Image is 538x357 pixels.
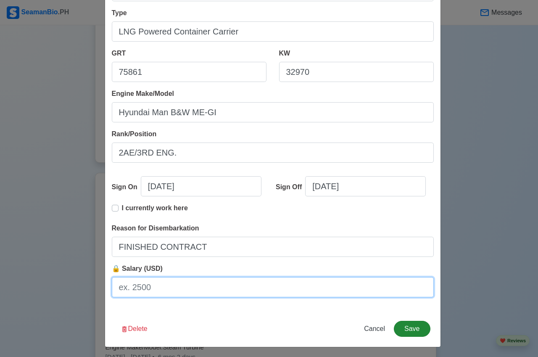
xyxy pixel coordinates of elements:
span: Rank/Position [112,130,157,138]
span: Type [112,9,127,16]
input: Ex. Man B&W MC [112,102,434,122]
span: KW [279,50,290,57]
input: 8000 [279,62,434,82]
span: Cancel [364,325,385,332]
div: Sign Off [276,182,305,192]
button: Delete [115,321,153,337]
input: Your reason for disembarkation... [112,237,434,257]
button: Save [394,321,430,337]
span: GRT [112,50,126,57]
span: Reason for Disembarkation [112,225,199,232]
p: I currently work here [122,203,188,213]
span: 🔒 Salary (USD) [112,265,163,272]
button: Cancel [359,321,390,337]
input: 33922 [112,62,266,82]
input: Bulk, Container, etc. [112,21,434,42]
input: Ex: Third Officer or 3/OFF [112,143,434,163]
span: Engine Make/Model [112,90,174,97]
div: Sign On [112,182,141,192]
input: ex. 2500 [112,277,434,297]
